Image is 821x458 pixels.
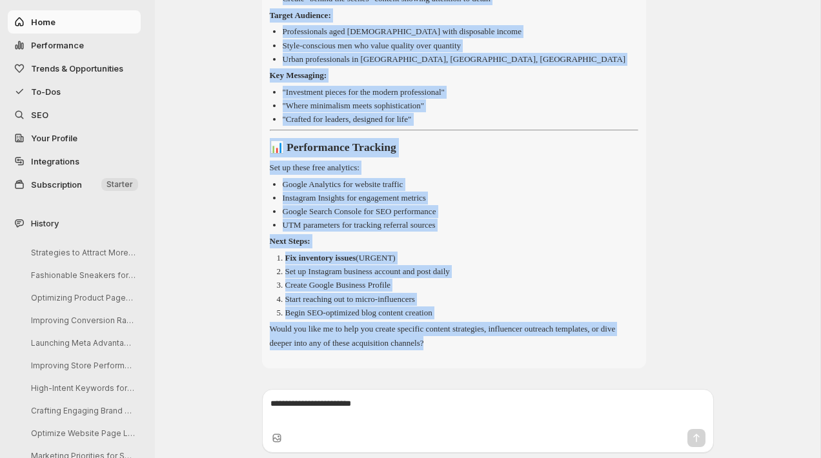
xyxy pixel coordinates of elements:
[270,161,638,175] p: Set up these free analytics:
[283,54,626,64] p: Urban professionals in [GEOGRAPHIC_DATA], [GEOGRAPHIC_DATA], [GEOGRAPHIC_DATA]
[283,206,436,216] p: Google Search Console for SEO performance
[8,150,141,173] a: Integrations
[270,70,327,80] strong: Key Messaging:
[21,378,143,398] button: High-Intent Keywords for 'The Wave' Collection
[31,40,84,50] span: Performance
[8,57,141,80] button: Trends & Opportunities
[8,103,141,126] a: SEO
[106,179,133,190] span: Starter
[285,253,396,263] p: (URGENT)
[283,193,426,203] p: Instagram Insights for engagement metrics
[31,63,123,74] span: Trends & Opportunities
[31,217,59,230] span: History
[21,401,143,421] button: Crafting Engaging Brand Story Posts
[21,423,143,443] button: Optimize Website Page Loading Speed
[270,432,283,444] button: Upload image
[285,266,450,276] p: Set up Instagram business account and post daily
[283,26,522,36] p: Professionals aged [DEMOGRAPHIC_DATA] with disposable income
[8,126,141,150] a: Your Profile
[21,288,143,308] button: Optimizing Product Pages for Conversion
[8,173,141,196] button: Subscription
[285,253,356,263] strong: Fix inventory issues
[270,236,310,246] strong: Next Steps:
[21,243,143,263] button: Strategies to Attract More Customers
[31,86,61,97] span: To-Dos
[283,87,445,97] p: "Investment pieces for the modern professional"
[285,308,432,317] p: Begin SEO-optimized blog content creation
[270,322,638,350] p: Would you like me to help you create specific content strategies, influencer outreach templates, ...
[270,10,331,20] strong: Target Audience:
[31,17,56,27] span: Home
[31,156,79,166] span: Integrations
[285,294,415,304] p: Start reaching out to micro-influencers
[31,179,82,190] span: Subscription
[283,179,403,189] p: Google Analytics for website traffic
[283,41,461,50] p: Style-conscious men who value quality over quantity
[31,133,77,143] span: Your Profile
[270,141,396,154] strong: 📊 Performance Tracking
[21,310,143,330] button: Improving Conversion Rates for Growth
[21,333,143,353] button: Launching Meta Advantage+ Campaign for Collections
[8,80,141,103] button: To-Dos
[21,265,143,285] button: Fashionable Sneakers for Men in 30s
[31,110,48,120] span: SEO
[285,280,391,290] p: Create Google Business Profile
[21,355,143,375] button: Improving Store Performance Insights
[8,10,141,34] button: Home
[283,220,436,230] p: UTM parameters for tracking referral sources
[8,34,141,57] button: Performance
[283,114,412,124] p: "Crafted for leaders, designed for life"
[283,101,425,110] p: "Where minimalism meets sophistication"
